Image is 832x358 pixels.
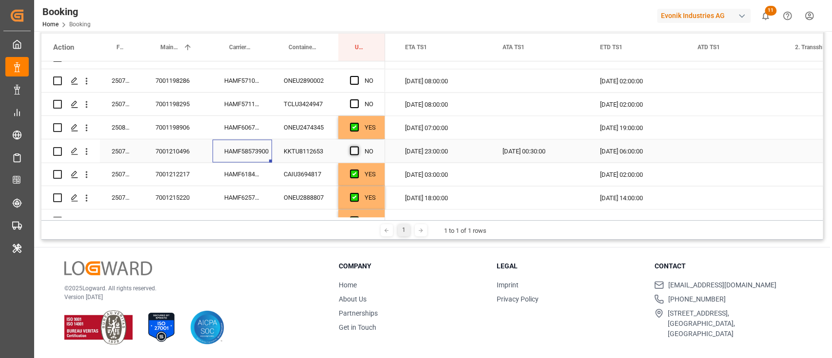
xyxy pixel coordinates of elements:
div: 250708610587 [100,69,144,92]
span: 11 [765,6,776,16]
button: Evonik Industries AG [657,6,755,25]
img: AICPA SOC [190,310,224,344]
div: KKTU8112653 [272,139,338,162]
div: 7001198906 [144,116,213,139]
div: [DATE] 14:00:00 [588,186,686,209]
div: Press SPACE to select this row. [41,69,385,93]
a: Partnerships [339,309,378,317]
div: Press SPACE to select this row. [41,139,385,163]
div: [DATE] 23:00:00 [393,139,491,162]
div: 7001198295 [144,93,213,115]
div: [DATE] 08:00:00 [393,93,491,115]
a: Home [339,281,357,289]
div: 250708610840 [100,139,144,162]
div: HAMF60672900 [213,116,272,139]
div: [DATE] 19:00:00 [588,209,686,232]
div: NO [365,140,373,162]
div: 7001217561 [144,209,213,232]
div: [DATE] 02:00:00 [588,69,686,92]
h3: Contact [654,261,800,271]
div: HAMF57105600 [213,69,272,92]
div: HAMF62099700 [213,209,272,232]
span: ETD TS1 [600,44,622,51]
div: 1 [398,224,410,236]
div: [DATE] 00:30:00 [491,139,588,162]
div: Press SPACE to select this row. [41,116,385,139]
span: [STREET_ADDRESS], [GEOGRAPHIC_DATA], [GEOGRAPHIC_DATA] [668,308,800,339]
div: ONEU2888807 [272,186,338,209]
div: Action [53,43,74,52]
div: 7001215220 [144,186,213,209]
div: CAIU3694817 [272,163,338,186]
div: NO [365,93,373,115]
h3: Legal [497,261,642,271]
div: HAMF62577800 [213,186,272,209]
img: Logward Logo [64,261,152,275]
div: 7001210496 [144,139,213,162]
div: Press SPACE to select this row. [41,186,385,209]
img: ISO 27001 Certification [144,310,178,344]
div: [DATE] 06:00:00 [588,139,686,162]
div: 250708610591 [100,93,144,115]
a: Get in Touch [339,323,376,331]
div: [DATE] 19:00:00 [588,116,686,139]
div: 1 to 1 of 1 rows [444,226,486,236]
div: Booking [42,4,91,19]
div: 250708610940 [100,163,144,186]
div: HAMF58573900 [213,139,272,162]
div: YES [365,116,376,139]
div: [DATE] 07:00:00 [393,116,491,139]
button: Help Center [776,5,798,27]
div: YES [365,210,376,232]
button: show 11 new notifications [755,5,776,27]
div: HAMF61849900 [213,163,272,186]
div: 7001212217 [144,163,213,186]
span: Main-carriage No. [160,44,179,51]
a: About Us [339,295,367,303]
a: Imprint [497,281,519,289]
div: YES [365,187,376,209]
img: ISO 9001 & ISO 14001 Certification [64,310,133,344]
p: Version [DATE] [64,293,314,301]
a: Privacy Policy [497,295,539,303]
div: 250708611028 [100,209,144,232]
a: Home [42,21,58,28]
span: ATA TS1 [503,44,524,51]
span: Container No. [289,44,318,51]
div: 250708611003 [100,186,144,209]
div: [DATE] 08:00:00 [393,69,491,92]
div: ONEU2474345 [272,116,338,139]
div: ONEU2890002 [272,69,338,92]
h3: Company [339,261,484,271]
div: [DATE] 02:00:00 [588,93,686,115]
div: [DATE] 18:00:00 [393,186,491,209]
div: NO [365,70,373,92]
div: YES [365,163,376,186]
span: [EMAIL_ADDRESS][DOMAIN_NAME] [668,280,776,290]
div: Press SPACE to select this row. [41,93,385,116]
span: Carrier Booking No. [229,44,252,51]
div: 250808610024 [100,116,144,139]
div: Press SPACE to select this row. [41,163,385,186]
span: Update Last Opened By [355,44,365,51]
p: © 2025 Logward. All rights reserved. [64,284,314,293]
span: ATD TS1 [697,44,720,51]
div: 7001198286 [144,69,213,92]
div: ONEU3095705 [272,209,338,232]
div: [DATE] 03:00:00 [393,163,491,186]
div: Evonik Industries AG [657,9,751,23]
div: TCLU3424947 [272,93,338,115]
div: Press SPACE to select this row. [41,209,385,233]
div: [DATE] 02:00:00 [588,163,686,186]
span: [PHONE_NUMBER] [668,294,725,304]
span: Freight Forwarder's Reference No. [116,44,123,51]
div: [DATE] 15:00:00 [393,209,491,232]
span: ETA TS1 [405,44,427,51]
div: HAMF57114600 [213,93,272,115]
